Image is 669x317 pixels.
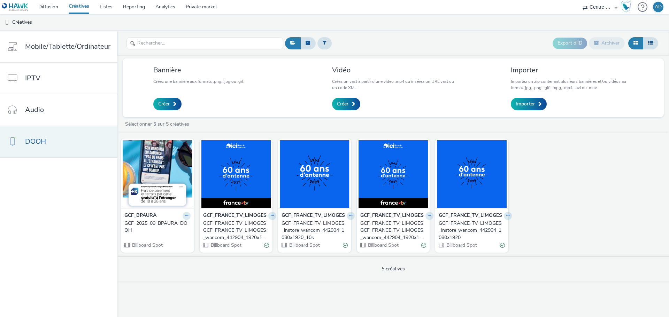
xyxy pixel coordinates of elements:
[516,101,535,108] span: Importer
[124,212,156,220] strong: GCF_BPAURA
[203,220,267,241] div: GCF_FRANCE_TV_LIMOGES GCF_FRANCE_TV_LIMOGES_wancom_442904_1920x1440_10s
[382,266,405,272] span: 5 créatives
[511,78,633,91] p: Importez un zip contenant plusieurs bannières et/ou vidéos au format .jpg, .png, .gif, .mpg, .mp4...
[282,212,345,220] strong: GCF_FRANCE_TV_LIMOGES
[25,105,44,115] span: Audio
[124,220,191,234] a: GCF_2025_09_BPAURA_DOOH
[359,140,428,208] img: GCF_FRANCE_TV_LIMOGES GCF_FRANCE_TV_LIMOGES_wancom_442904_1920x1440 visual
[511,98,547,110] a: Importer
[124,220,188,234] div: GCF_2025_09_BPAURA_DOOH
[123,140,192,208] img: GCF_2025_09_BPAURA_DOOH visual
[332,78,454,91] p: Créez un vast à partir d'une video .mp4 ou insérez un URL vast ou un code XML.
[360,212,424,220] strong: GCF_FRANCE_TV_LIMOGES
[511,65,633,75] h3: Importer
[360,220,424,241] div: GCF_FRANCE_TV_LIMOGES GCF_FRANCE_TV_LIMOGES_wancom_442904_1920x1440
[621,1,631,13] img: Hawk Academy
[282,220,345,241] div: GCF_FRANCE_TV_LIMOGES_instore_wancom_442904_1080x1920_10s
[446,242,477,248] span: Billboard Spot
[153,121,156,127] strong: 5
[500,242,505,249] div: Valide
[203,220,269,241] a: GCF_FRANCE_TV_LIMOGES GCF_FRANCE_TV_LIMOGES_wancom_442904_1920x1440_10s
[25,41,110,51] span: Mobile/Tablette/Ordinateur
[332,65,454,75] h3: Vidéo
[280,140,349,208] img: GCF_FRANCE_TV_LIMOGES_instore_wancom_442904_1080x1920_10s visual
[153,98,182,110] a: Créer
[124,121,192,127] a: Sélectionner sur 5 créatives
[153,78,244,85] p: Créez une bannière aux formats .png, .jpg ou .gif.
[367,242,399,248] span: Billboard Spot
[3,19,10,26] img: dooh
[210,242,241,248] span: Billboard Spot
[553,38,587,49] button: Export d'ID
[131,242,163,248] span: Billboard Spot
[628,37,643,49] button: Grille
[153,65,244,75] h3: Bannière
[264,242,269,249] div: Valide
[126,37,283,49] input: Rechercher...
[289,242,320,248] span: Billboard Spot
[25,136,46,146] span: DOOH
[437,140,507,208] img: GCF_FRANCE_TV_LIMOGES_instore_wancom_442904_1080x1920 visual
[203,212,267,220] strong: GCF_FRANCE_TV_LIMOGES
[25,73,40,83] span: IPTV
[439,212,502,220] strong: GCF_FRANCE_TV_LIMOGES
[158,101,170,108] span: Créer
[621,1,634,13] a: Hawk Academy
[643,37,658,49] button: Liste
[439,220,502,241] div: GCF_FRANCE_TV_LIMOGES_instore_wancom_442904_1080x1920
[282,220,348,241] a: GCF_FRANCE_TV_LIMOGES_instore_wancom_442904_1080x1920_10s
[439,220,505,241] a: GCF_FRANCE_TV_LIMOGES_instore_wancom_442904_1080x1920
[655,2,662,12] div: AD
[201,140,271,208] img: GCF_FRANCE_TV_LIMOGES GCF_FRANCE_TV_LIMOGES_wancom_442904_1920x1440_10s visual
[360,220,426,241] a: GCF_FRANCE_TV_LIMOGES GCF_FRANCE_TV_LIMOGES_wancom_442904_1920x1440
[337,101,348,108] span: Créer
[343,242,348,249] div: Valide
[589,37,625,49] button: Archiver
[2,3,29,11] img: undefined Logo
[421,242,426,249] div: Valide
[332,98,360,110] a: Créer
